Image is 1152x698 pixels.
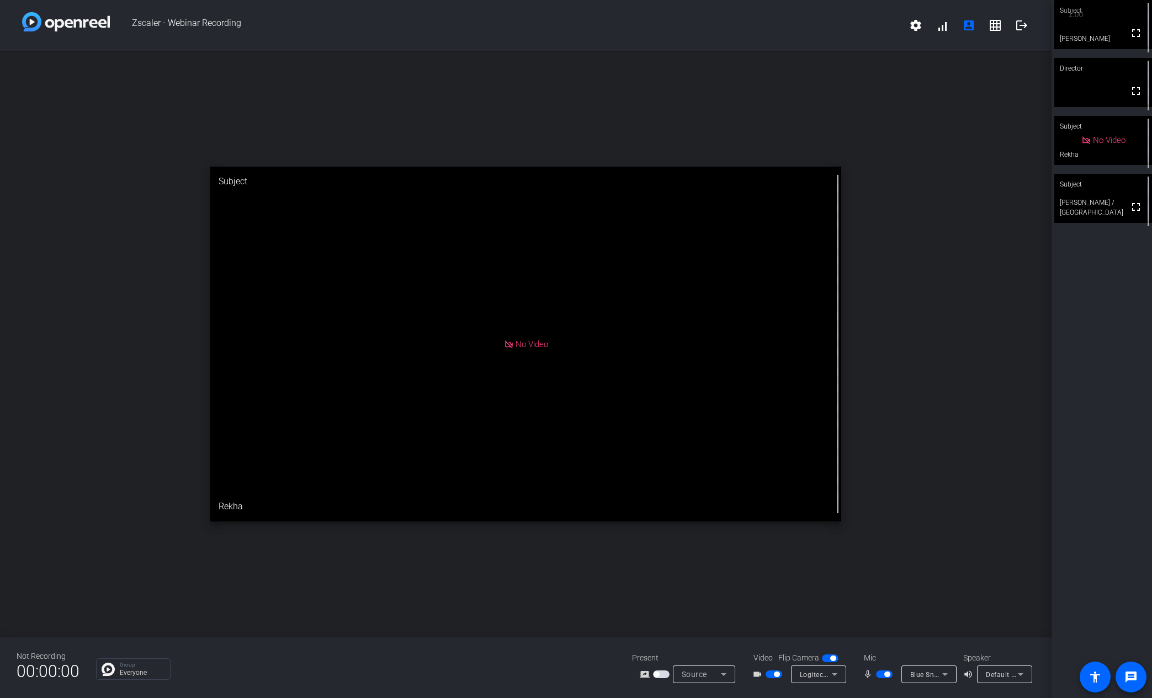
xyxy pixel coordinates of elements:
[1054,174,1152,195] div: Subject
[910,670,997,679] span: Blue Snowball (0d8c:0005)
[752,668,766,681] mat-icon: videocam_outline
[1089,670,1102,684] mat-icon: accessibility
[640,668,653,681] mat-icon: screen_share_outline
[986,670,1119,679] span: Default - MacBook Pro Speakers (Built-in)
[17,651,79,662] div: Not Recording
[17,658,79,685] span: 00:00:00
[1015,19,1028,32] mat-icon: logout
[800,670,910,679] span: Logitech StreamCam (046d:0893)
[778,652,819,664] span: Flip Camera
[863,668,876,681] mat-icon: mic_none
[989,19,1002,32] mat-icon: grid_on
[632,652,742,664] div: Present
[110,12,903,39] span: Zscaler - Webinar Recording
[682,670,707,679] span: Source
[909,19,922,32] mat-icon: settings
[962,19,975,32] mat-icon: account_box
[516,339,548,349] span: No Video
[853,652,963,664] div: Mic
[963,652,1029,664] div: Speaker
[1124,670,1138,684] mat-icon: message
[1054,116,1152,137] div: Subject
[1054,58,1152,79] div: Director
[1129,26,1143,40] mat-icon: fullscreen
[1129,200,1143,214] mat-icon: fullscreen
[1093,135,1126,145] span: No Video
[120,669,164,676] p: Everyone
[120,662,164,668] p: Group
[102,663,115,676] img: Chat Icon
[22,12,110,31] img: white-gradient.svg
[753,652,773,664] span: Video
[1129,84,1143,98] mat-icon: fullscreen
[210,167,841,196] div: Subject
[963,668,976,681] mat-icon: volume_up
[929,12,955,39] button: signal_cellular_alt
